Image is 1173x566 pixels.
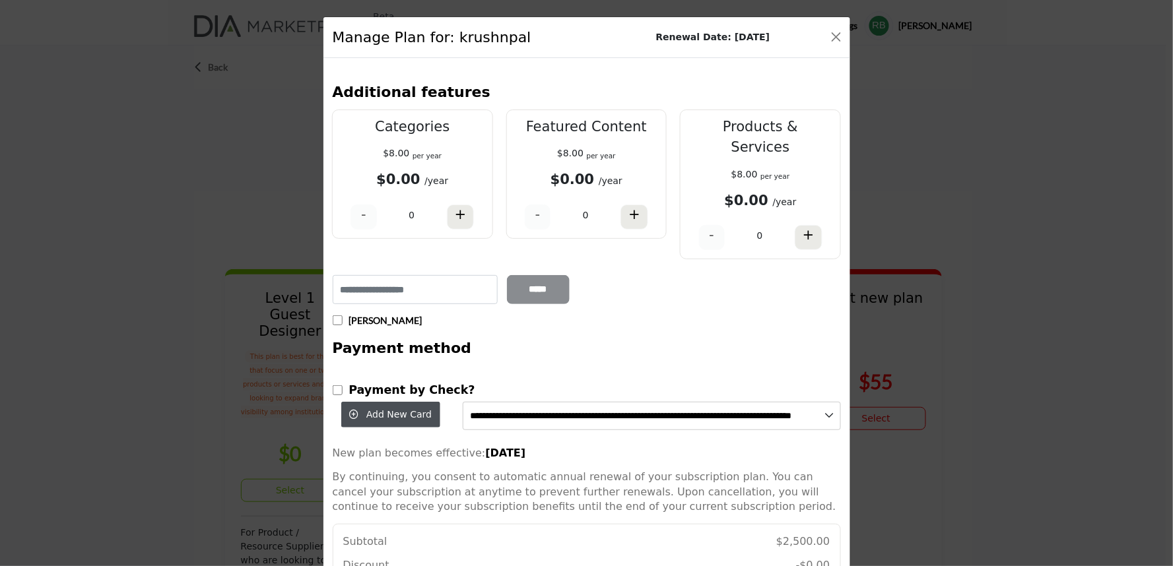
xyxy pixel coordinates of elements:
p: New plan becomes effective: [333,446,841,460]
h3: Additional features [333,81,490,103]
sub: per year [413,152,442,160]
span: $8.00 [383,148,409,158]
sub: per year [760,172,789,180]
h4: + [455,206,467,223]
sub: per year [587,152,616,160]
p: Featured Content [519,117,655,138]
button: Add New Card [341,402,441,427]
p: 0 [409,208,415,222]
p: By continuing, you consent to automatic annual renewal of your subscription plan. You can cancel ... [333,470,841,514]
span: /year [773,197,797,207]
button: + [620,204,648,230]
b: $0.00 [376,172,420,187]
span: /year [599,175,622,186]
span: $8.00 [557,148,584,158]
b: $0.00 [725,193,768,208]
button: + [795,225,822,250]
h3: Payment method [333,337,472,359]
strong: [DATE] [485,447,525,459]
button: + [447,204,475,230]
h1: Manage Plan for: krushnpal [333,26,531,48]
span: /year [424,175,448,186]
p: 0 [757,229,763,243]
b: Payment by Check? [349,383,475,396]
p: 0 [583,208,589,222]
h4: + [628,206,640,223]
p: $2,500.00 [776,534,830,549]
p: Products & Services [692,117,828,158]
b: Renewal Date: [DATE] [656,30,770,44]
h4: + [803,227,815,243]
p: Subtotal [343,534,387,549]
span: Add New Card [366,409,432,420]
b: $0.00 [551,172,594,187]
p: [PERSON_NAME] [349,314,422,327]
p: Categories [345,117,481,138]
button: Close [827,28,846,46]
span: $8.00 [731,169,758,179]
